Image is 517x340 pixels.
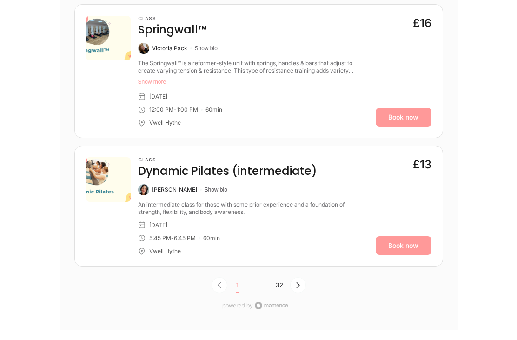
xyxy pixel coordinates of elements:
[413,158,431,173] div: £13
[86,16,131,61] img: 5d9617d8-c062-43cb-9683-4a4abb156b5d.png
[171,235,174,242] div: -
[195,45,218,53] button: Show bio
[138,16,207,22] h3: Class
[149,93,167,101] div: [DATE]
[138,60,360,75] div: The Springwall™ is a reformer-style unit with springs, handles & bars that adjust to create varyi...
[205,107,222,114] div: 60 min
[212,278,227,293] button: Previous Page, Page 0
[174,235,196,242] div: 6:45 PM
[138,23,207,38] h4: Springwall™
[177,107,198,114] div: 1:00 PM
[248,278,269,293] button: ...
[149,222,167,229] div: [DATE]
[376,108,431,127] a: Book now
[203,235,220,242] div: 60 min
[174,107,177,114] div: -
[138,43,149,54] img: Victoria Pack
[269,278,290,293] button: Page 2 of 33
[227,278,248,297] button: Page 1 of 33
[138,201,360,216] div: An intermediate class for those with some prior experience and a foundation of strength, flexibil...
[413,16,431,31] div: £16
[376,237,431,255] a: Book now
[149,248,181,255] div: Vwell Hythe
[290,278,306,293] button: Next Page, Page 0
[86,158,131,202] img: ae0a0597-cc0d-4c1f-b89b-51775b502e7a.png
[152,187,197,194] div: [PERSON_NAME]
[74,274,443,297] nav: Pagination navigation
[149,235,171,242] div: 5:45 PM
[138,185,149,196] img: Laura Berduig
[149,120,181,127] div: Vwell Hythe
[138,164,317,179] h4: Dynamic Pilates (intermediate)
[205,187,227,194] button: Show bio
[149,107,174,114] div: 12:00 PM
[138,158,317,163] h3: Class
[138,79,360,86] button: Show more
[152,45,187,53] div: Victoria Pack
